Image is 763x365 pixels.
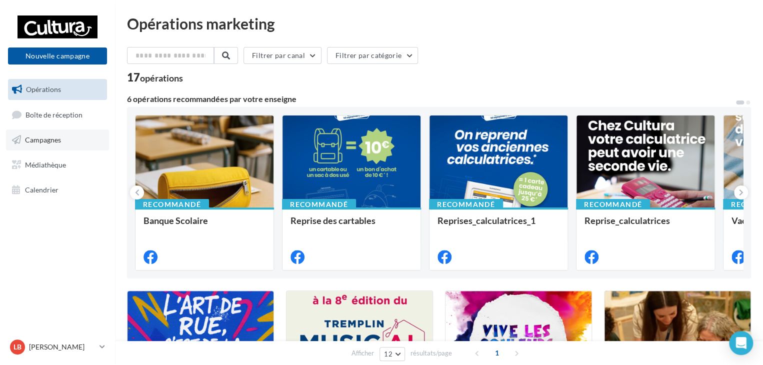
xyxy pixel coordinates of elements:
[584,215,706,235] div: Reprise_calculatrices
[143,215,265,235] div: Banque Scolaire
[6,104,109,125] a: Boîte de réception
[6,79,109,100] a: Opérations
[429,199,503,210] div: Recommandé
[379,347,405,361] button: 12
[26,85,61,93] span: Opérations
[282,199,356,210] div: Recommandé
[25,185,58,193] span: Calendrier
[127,95,735,103] div: 6 opérations recommandées par votre enseigne
[8,337,107,356] a: LB [PERSON_NAME]
[489,345,505,361] span: 1
[8,47,107,64] button: Nouvelle campagne
[437,215,559,235] div: Reprises_calculatrices_1
[25,160,66,169] span: Médiathèque
[6,154,109,175] a: Médiathèque
[351,348,374,358] span: Afficher
[29,342,95,352] p: [PERSON_NAME]
[576,199,650,210] div: Recommandé
[6,129,109,150] a: Campagnes
[6,179,109,200] a: Calendrier
[25,110,82,118] span: Boîte de réception
[13,342,21,352] span: LB
[25,135,61,144] span: Campagnes
[327,47,418,64] button: Filtrer par catégorie
[729,331,753,355] div: Open Intercom Messenger
[290,215,412,235] div: Reprise des cartables
[127,16,751,31] div: Opérations marketing
[384,350,392,358] span: 12
[140,73,183,82] div: opérations
[127,72,183,83] div: 17
[135,199,209,210] div: Recommandé
[243,47,321,64] button: Filtrer par canal
[410,348,452,358] span: résultats/page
